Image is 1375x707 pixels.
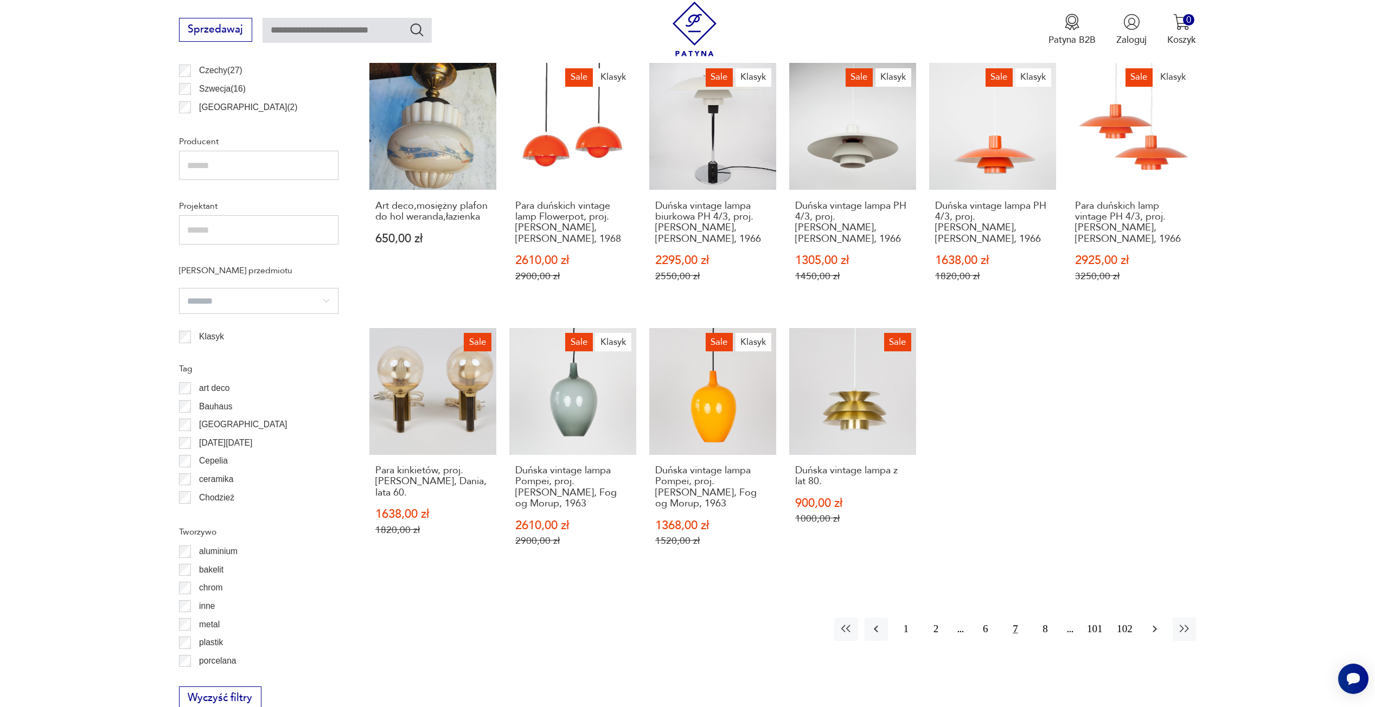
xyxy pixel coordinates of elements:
a: SaleKlasykDuńska vintage lampa PH 4/3, proj. Poul Henningsen, Louis Poulsen, 1966Duńska vintage l... [789,63,916,307]
h3: Art deco,mosiężny plafon do hol weranda,łazienka [375,201,490,223]
img: Ikona medalu [1064,14,1080,30]
a: SaleKlasykDuńska vintage lampa PH 4/3, proj. Poul Henningsen, Louis Poulsen, 1966Duńska vintage l... [929,63,1056,307]
p: 1368,00 zł [655,520,770,531]
h3: Para duńskich lamp vintage PH 4/3, proj. [PERSON_NAME], [PERSON_NAME], 1966 [1075,201,1190,245]
p: 1638,00 zł [935,255,1050,266]
p: porcelit [199,672,226,686]
p: ceramika [199,472,233,486]
h3: Duńska vintage lampa z lat 80. [795,465,910,487]
p: [GEOGRAPHIC_DATA] ( 2 ) [199,100,297,114]
p: 1820,00 zł [375,524,490,536]
a: SaleKlasykDuńska vintage lampa Pompei, proj. Jo Hammerborg, Fog og Morup, 1963Duńska vintage lamp... [649,328,776,572]
p: Czechy ( 27 ) [199,63,242,78]
a: Art deco,mosiężny plafon do hol weranda,łazienkaArt deco,mosiężny plafon do hol weranda,łazienka6... [369,63,496,307]
button: 7 [1003,618,1027,641]
button: Szukaj [409,22,425,37]
p: 900,00 zł [795,498,910,509]
button: 6 [974,618,997,641]
a: SaleDuńska vintage lampa z lat 80.Duńska vintage lampa z lat 80.900,00 zł1000,00 zł [789,328,916,572]
p: 2900,00 zł [515,535,630,547]
p: porcelana [199,654,236,668]
p: Koszyk [1167,34,1196,46]
p: Zaloguj [1116,34,1147,46]
p: Cepelia [199,454,228,468]
p: Producent [179,134,338,149]
p: Projektant [179,199,338,213]
p: chrom [199,581,222,595]
p: 1450,00 zł [795,271,910,282]
p: 2610,00 zł [515,255,630,266]
h3: Para kinkietów, proj. [PERSON_NAME], Dania, lata 60. [375,465,490,498]
p: Chodzież [199,491,234,505]
p: [DATE][DATE] [199,436,252,450]
p: art deco [199,381,229,395]
p: [PERSON_NAME] przedmiotu [179,263,338,278]
div: 0 [1183,14,1194,25]
p: 2610,00 zł [515,520,630,531]
a: SaleKlasykDuńska vintage lampa biurkowa PH 4/3, proj. Poul Henningsen, Louis Poulsen, 1966Duńska ... [649,63,776,307]
p: Tworzywo [179,525,338,539]
p: aluminium [199,544,238,558]
p: 2295,00 zł [655,255,770,266]
p: 1820,00 zł [935,271,1050,282]
button: 2 [924,618,948,641]
p: Tag [179,362,338,376]
p: 3250,00 zł [1075,271,1190,282]
p: Ćmielów [199,509,232,523]
p: 1305,00 zł [795,255,910,266]
h3: Duńska vintage lampa Pompei, proj. [PERSON_NAME], Fog og Morup, 1963 [515,465,630,510]
a: SalePara kinkietów, proj. Svend Mejlstrom, Dania, lata 60.Para kinkietów, proj. [PERSON_NAME], Da... [369,328,496,572]
a: SaleKlasykDuńska vintage lampa Pompei, proj. Jo Hammerborg, Fog og Morup, 1963Duńska vintage lamp... [509,328,636,572]
h3: Duńska vintage lampa Pompei, proj. [PERSON_NAME], Fog og Morup, 1963 [655,465,770,510]
p: Bauhaus [199,400,233,414]
img: Ikona koszyka [1173,14,1190,30]
button: 1 [894,618,918,641]
p: plastik [199,635,223,650]
p: 2900,00 zł [515,271,630,282]
img: Ikonka użytkownika [1123,14,1140,30]
p: bakelit [199,563,223,577]
p: Patyna B2B [1048,34,1096,46]
button: 101 [1083,618,1107,641]
p: 2550,00 zł [655,271,770,282]
p: Klasyk [199,330,224,344]
a: SaleKlasykPara duńskich lamp vintage PH 4/3, proj. Poul Henningsen, Louis Poulsen, 1966Para duńsk... [1069,63,1196,307]
p: inne [199,599,215,613]
button: 0Koszyk [1167,14,1196,46]
button: Patyna B2B [1048,14,1096,46]
p: Szwecja ( 16 ) [199,82,246,96]
iframe: Smartsupp widget button [1338,664,1368,694]
p: [GEOGRAPHIC_DATA] ( 2 ) [199,118,297,132]
button: Sprzedawaj [179,18,252,42]
p: 2925,00 zł [1075,255,1190,266]
a: SaleKlasykPara duńskich vintage lamp Flowerpot, proj. Verner Panton, Louis Poulsen, 1968Para duńs... [509,63,636,307]
p: 1638,00 zł [375,509,490,520]
button: 8 [1034,618,1057,641]
a: Sprzedawaj [179,26,252,35]
h3: Duńska vintage lampa PH 4/3, proj. [PERSON_NAME], [PERSON_NAME], 1966 [795,201,910,245]
h3: Duńska vintage lampa biurkowa PH 4/3, proj. [PERSON_NAME], [PERSON_NAME], 1966 [655,201,770,245]
p: 650,00 zł [375,233,490,245]
p: 1000,00 zł [795,513,910,524]
h3: Para duńskich vintage lamp Flowerpot, proj. [PERSON_NAME], [PERSON_NAME], 1968 [515,201,630,245]
p: [GEOGRAPHIC_DATA] [199,417,287,432]
button: Zaloguj [1116,14,1147,46]
a: Ikona medaluPatyna B2B [1048,14,1096,46]
img: Patyna - sklep z meblami i dekoracjami vintage [667,2,722,56]
p: 1520,00 zł [655,535,770,547]
h3: Duńska vintage lampa PH 4/3, proj. [PERSON_NAME], [PERSON_NAME], 1966 [935,201,1050,245]
button: 102 [1113,618,1136,641]
p: metal [199,618,220,632]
